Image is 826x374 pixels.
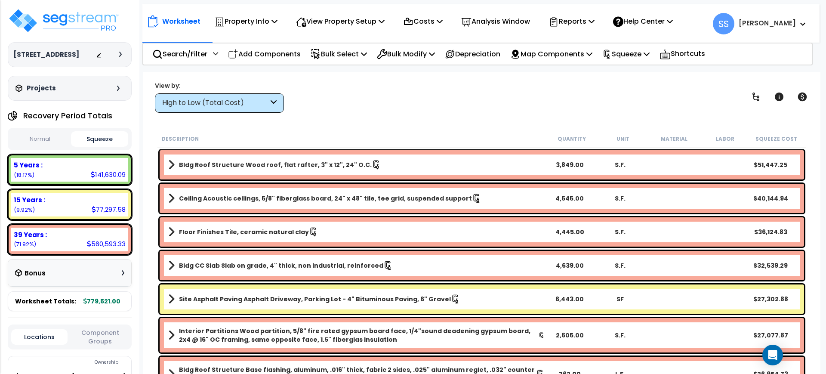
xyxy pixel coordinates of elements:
b: 15 Years : [14,195,45,204]
b: Site Asphalt Paving Asphalt Driveway, Parking Lot - 4" Bituminous Paving, 6" Gravel [179,295,451,303]
h4: Recovery Period Totals [23,111,112,120]
small: Squeeze Cost [755,136,797,142]
a: Assembly Title [168,293,545,305]
div: S.F. [595,161,645,169]
p: Analysis Window [461,15,530,27]
p: Squeeze [602,48,650,60]
div: Add Components [223,44,305,64]
div: Depreciation [440,44,505,64]
p: Reports [549,15,595,27]
h3: Bonus [25,270,46,277]
p: Bulk Modify [377,48,435,60]
div: SF [595,295,645,303]
small: (18.17%) [14,171,34,179]
p: Add Components [228,48,301,60]
div: View by: [155,81,284,90]
h3: Projects [27,84,56,93]
b: 779,521.00 [83,297,120,306]
small: Material [661,136,687,142]
p: Map Components [510,48,592,60]
p: Costs [403,15,443,27]
div: Ownership [25,357,131,368]
button: Locations [11,329,68,345]
p: Property Info [214,15,277,27]
b: Ceiling Acoustic ceilings, 5/8" fiberglass board, 24" x 48" tile, tee grid, suspended support [179,194,472,203]
div: S.F. [595,331,645,340]
button: Normal [11,132,69,147]
button: Component Groups [72,328,128,346]
div: 4,545.00 [545,194,595,203]
b: Bldg CC Slab Slab on grade, 4" thick, non industrial, reinforced [179,261,383,270]
small: (9.92%) [14,206,35,213]
a: Assembly Title [168,226,545,238]
div: S.F. [595,228,645,236]
div: 77,297.58 [92,205,126,214]
span: Worksheet Totals: [15,297,76,306]
div: High to Low (Total Cost) [162,98,268,108]
a: Assembly Title [168,159,545,171]
div: $32,539.29 [746,261,796,270]
div: 4,639.00 [545,261,595,270]
a: Assembly Title [168,327,545,344]
h3: [STREET_ADDRESS] [13,50,79,59]
div: $27,077.87 [746,331,796,340]
div: 3,849.00 [545,161,595,169]
div: $27,302.88 [746,295,796,303]
small: (71.92%) [14,241,36,248]
p: Worksheet [162,15,200,27]
small: Unit [616,136,629,142]
small: Description [162,136,199,142]
div: $51,447.25 [746,161,796,169]
div: S.F. [595,261,645,270]
p: Depreciation [445,48,500,60]
small: Quantity [558,136,586,142]
span: SS [713,13,734,34]
div: 4,445.00 [545,228,595,236]
div: Shortcuts [655,43,710,65]
div: S.F. [595,194,645,203]
b: Interior Partitions Wood partition, 5/8" fire rated gypsum board face, 1/4"sound deadening gypsum... [179,327,539,344]
b: Bldg Roof Structure Wood roof, flat rafter, 3" x 12", 24" O.C. [179,161,372,169]
div: 6,443.00 [545,295,595,303]
div: 2,605.00 [545,331,595,340]
div: $40,144.94 [746,194,796,203]
a: Assembly Title [168,192,545,204]
div: 560,593.33 [87,239,126,248]
p: Search/Filter [152,48,207,60]
button: Squeeze [71,131,129,147]
a: Assembly Title [168,260,545,272]
b: 39 Years : [14,230,47,239]
p: Shortcuts [660,48,705,60]
img: logo_pro_r.png [8,8,120,34]
small: Labor [716,136,734,142]
p: Help Center [613,15,673,27]
div: Open Intercom Messenger [762,345,783,365]
b: Floor Finishes Tile, ceramic natural clay [179,228,309,236]
b: 5 Years : [14,161,43,170]
p: Bulk Select [311,48,367,60]
div: $36,124.83 [746,228,796,236]
p: View Property Setup [296,15,385,27]
b: [PERSON_NAME] [739,19,796,28]
div: 141,630.09 [91,170,126,179]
